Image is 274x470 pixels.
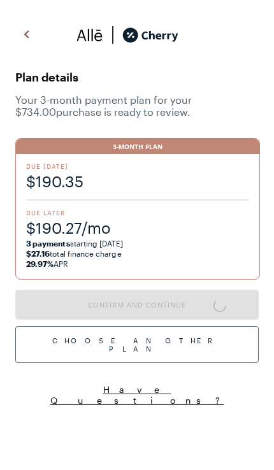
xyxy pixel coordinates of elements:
span: Due [DATE] [26,162,249,171]
button: Have Questions? [15,383,259,406]
img: svg%3e [103,25,122,45]
span: starting [DATE] total finance charge APR [26,238,249,269]
span: $190.35 [26,171,249,192]
span: Plan details [15,67,259,87]
span: $190.27/mo [26,217,249,238]
img: svg%3e [19,25,34,44]
span: Your 3 -month payment plan for your $734.00 purchase is ready to review. [15,94,259,118]
img: cherry_black_logo-DrOE_MJI.svg [122,25,178,45]
strong: 3 payments [26,239,70,248]
strong: $27.16 [26,249,50,258]
strong: 29.97% [26,259,54,268]
img: svg%3e [76,25,103,45]
div: 3-Month Plan [16,139,259,154]
span: Due Later [26,208,249,217]
button: Confirm and Continue [15,290,259,320]
div: Choose Another Plan [15,326,259,363]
